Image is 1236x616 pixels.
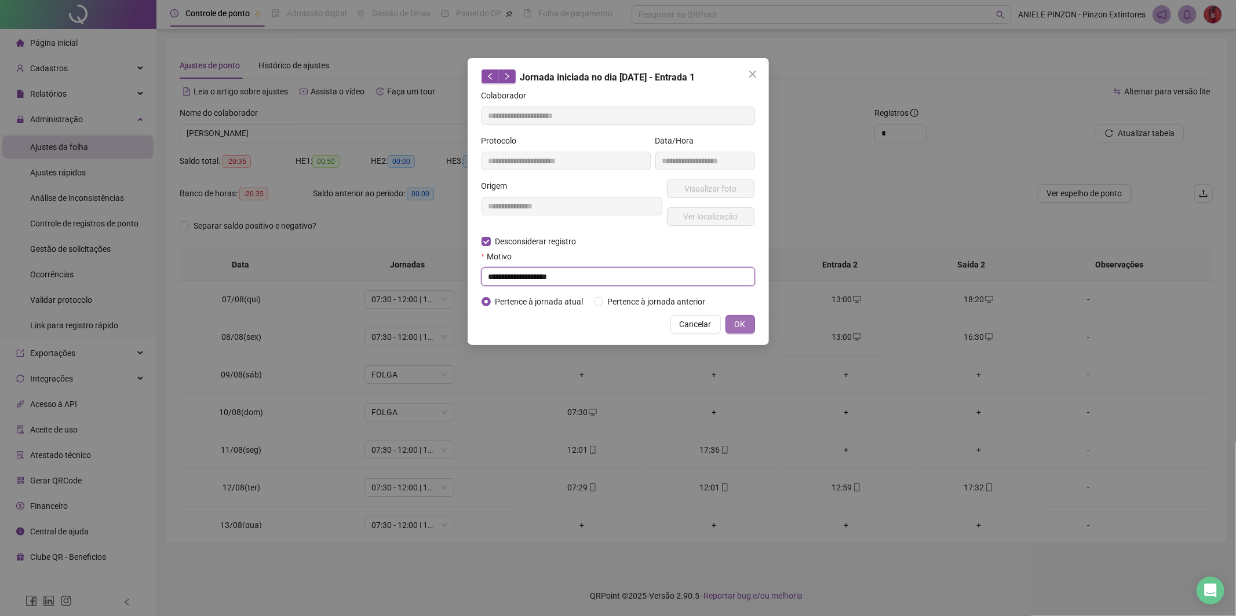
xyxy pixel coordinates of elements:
[482,250,519,263] label: Motivo
[491,295,588,308] span: Pertence à jornada atual
[503,72,511,80] span: right
[486,72,494,80] span: left
[667,207,755,226] button: Ver localização
[680,318,712,331] span: Cancelar
[670,315,721,333] button: Cancelar
[667,179,755,198] button: Visualizar foto
[725,315,755,333] button: OK
[482,69,499,83] button: left
[482,89,534,102] label: Colaborador
[743,65,762,83] button: Close
[491,235,581,248] span: Desconsiderar registro
[603,295,710,308] span: Pertence à jornada anterior
[482,134,524,147] label: Protocolo
[482,179,515,192] label: Origem
[482,69,755,85] div: Jornada iniciada no dia [DATE] - Entrada 1
[1197,577,1224,604] div: Open Intercom Messenger
[655,134,702,147] label: Data/Hora
[748,69,757,79] span: close
[498,69,516,83] button: right
[735,318,746,331] span: OK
